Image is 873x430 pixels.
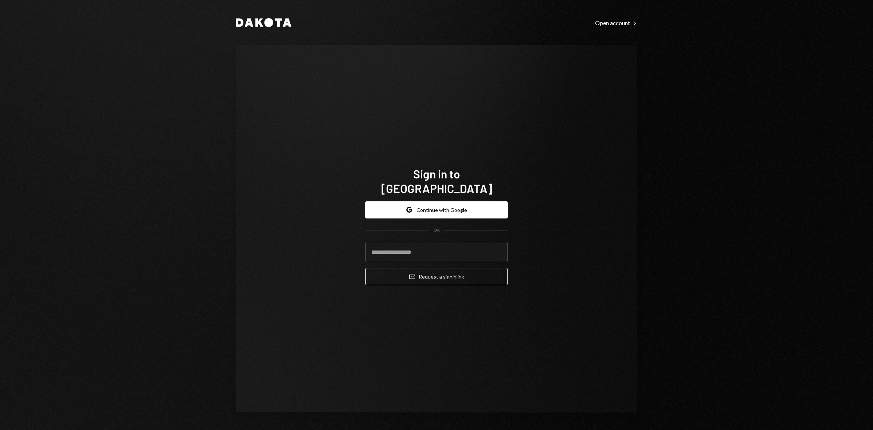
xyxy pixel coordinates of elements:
div: OR [434,227,440,233]
h1: Sign in to [GEOGRAPHIC_DATA] [365,166,508,196]
button: Request a signinlink [365,268,508,285]
button: Continue with Google [365,201,508,218]
a: Open account [595,19,637,27]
